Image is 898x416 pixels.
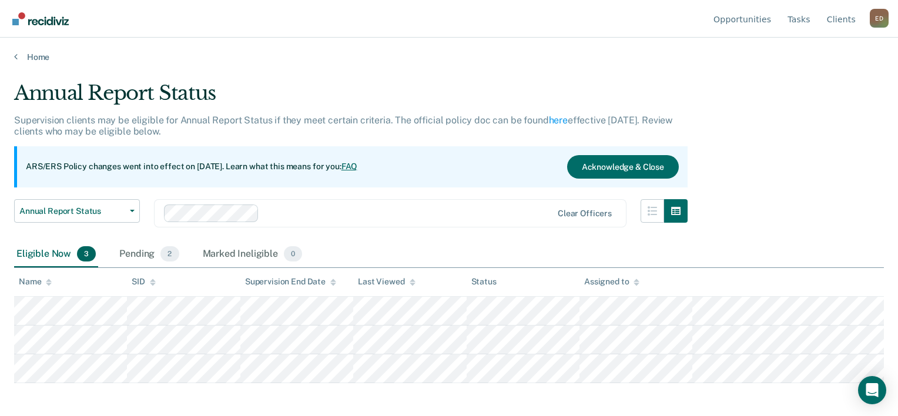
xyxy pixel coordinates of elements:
[14,115,672,137] p: Supervision clients may be eligible for Annual Report Status if they meet certain criteria. The o...
[870,9,889,28] button: Profile dropdown button
[870,9,889,28] div: E D
[19,206,125,216] span: Annual Report Status
[160,246,179,261] span: 2
[14,241,98,267] div: Eligible Now3
[341,162,358,171] a: FAQ
[358,277,415,287] div: Last Viewed
[200,241,305,267] div: Marked Ineligible0
[117,241,181,267] div: Pending2
[567,155,679,179] button: Acknowledge & Close
[19,277,52,287] div: Name
[284,246,302,261] span: 0
[77,246,96,261] span: 3
[245,277,336,287] div: Supervision End Date
[471,277,497,287] div: Status
[558,209,612,219] div: Clear officers
[132,277,156,287] div: SID
[14,81,688,115] div: Annual Report Status
[584,277,639,287] div: Assigned to
[858,376,886,404] div: Open Intercom Messenger
[549,115,568,126] a: here
[14,199,140,223] button: Annual Report Status
[14,52,884,62] a: Home
[12,12,69,25] img: Recidiviz
[26,161,357,173] p: ARS/ERS Policy changes went into effect on [DATE]. Learn what this means for you:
